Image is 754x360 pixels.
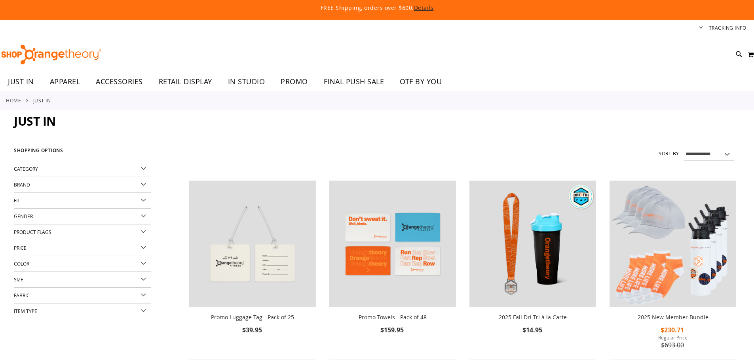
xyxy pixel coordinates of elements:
div: Fit [14,193,151,209]
span: Regular Price [610,334,736,341]
span: Price [14,245,27,251]
label: Sort By [659,150,679,157]
span: Item Type [14,308,37,314]
div: Color [14,256,151,272]
span: $39.95 [242,326,263,334]
a: APPAREL [42,73,88,91]
img: Promo Luggage Tag - Pack of 25 [189,181,316,307]
span: APPAREL [50,73,80,90]
span: Brand [14,181,30,188]
div: Gender [14,209,151,224]
p: FREE Shipping, orders over $600. [140,4,615,12]
span: JUST IN [14,113,56,129]
a: 2025 Fall Dri-Tri à la Carte [469,181,596,309]
img: Promo Towels - Pack of 48 [329,181,456,307]
a: Home [6,97,21,104]
a: Promo Towels - Pack of 48 [359,313,427,321]
span: JUST IN [8,73,34,90]
span: IN STUDIO [228,73,265,90]
span: Gender [14,213,33,219]
span: $230.71 [661,326,685,334]
a: FINAL PUSH SALE [316,73,392,91]
a: Promo Towels - Pack of 48 [329,181,456,309]
span: Size [14,276,23,283]
span: ACCESSORIES [96,73,143,90]
a: PROMO [273,73,316,91]
a: IN STUDIO [220,73,273,91]
a: 2025 New Member Bundle [610,181,736,309]
span: PROMO [281,73,308,90]
span: Fit [14,197,20,204]
img: 2025 Fall Dri-Tri à la Carte [469,181,596,307]
span: OTF BY YOU [400,73,442,90]
a: Promo Luggage Tag - Pack of 25 [211,313,294,321]
a: Details [414,4,434,11]
span: Category [14,166,38,172]
span: Color [14,260,29,267]
div: Item Type [14,303,151,319]
span: Product Flags [14,229,51,235]
strong: Shopping Options [14,144,151,161]
span: $159.95 [380,326,405,334]
a: 2025 New Member Bundle [638,313,708,321]
span: FINAL PUSH SALE [324,73,384,90]
a: Promo Luggage Tag - Pack of 25 [189,181,316,309]
span: $693.00 [661,341,685,349]
a: ACCESSORIES [88,73,151,91]
span: RETAIL DISPLAY [159,73,212,90]
div: product [465,177,600,356]
a: OTF BY YOU [392,73,450,91]
div: Category [14,161,151,177]
div: Fabric [14,288,151,303]
a: RETAIL DISPLAY [151,73,220,91]
button: Account menu [699,25,703,32]
div: product [185,177,320,356]
a: Tracking Info [709,25,746,31]
div: Brand [14,177,151,193]
img: 2025 New Member Bundle [610,181,736,307]
div: Size [14,272,151,288]
span: Fabric [14,292,30,298]
div: product [325,177,460,356]
strong: JUST IN [33,97,51,104]
span: $14.95 [522,326,543,334]
div: Price [14,240,151,256]
div: Product Flags [14,224,151,240]
a: 2025 Fall Dri-Tri à la Carte [499,313,567,321]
